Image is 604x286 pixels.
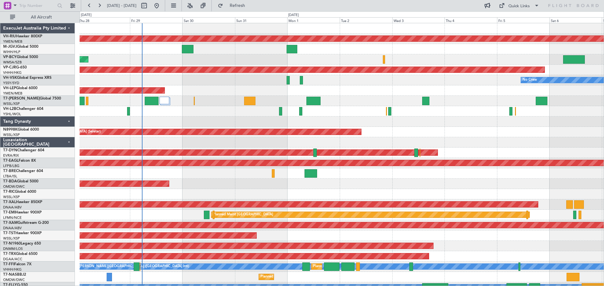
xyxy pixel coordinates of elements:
[497,17,550,23] div: Fri 5
[3,257,22,262] a: DGAA/ACC
[508,3,530,9] div: Quick Links
[7,12,68,22] button: All Aircraft
[3,190,15,194] span: T7-RIC
[3,164,20,168] a: LFPB/LBG
[3,242,21,246] span: T7-N1960
[3,231,42,235] a: T7-TSTHawker 900XP
[224,3,251,8] span: Refresh
[182,17,235,23] div: Sat 30
[3,112,21,116] a: YSHL/WOL
[3,97,40,100] span: T7-[PERSON_NAME]
[3,159,19,163] span: T7-EAGL
[3,180,38,183] a: T7-BDAGlobal 5000
[3,148,44,152] a: T7-DYNChallenger 604
[392,17,445,23] div: Wed 3
[3,231,15,235] span: T7-TST
[3,200,16,204] span: T7-XAL
[3,221,18,225] span: T7-XAM
[340,17,392,23] div: Tue 2
[3,246,23,251] a: DNMM/LOS
[288,13,299,18] div: [DATE]
[3,159,36,163] a: T7-EAGLFalcon 8X
[3,221,49,225] a: T7-XAMGulfstream G-200
[3,242,41,246] a: T7-N1960Legacy 650
[3,278,25,282] a: OMDW/DWC
[3,153,19,158] a: EVRA/RIX
[3,35,16,38] span: VH-RIU
[3,55,17,59] span: VP-BCY
[16,15,66,19] span: All Aircraft
[3,39,22,44] a: YMEN/MEB
[3,76,52,80] a: VH-VSKGlobal Express XRS
[19,1,55,10] input: Trip Number
[3,267,22,272] a: VHHH/HKG
[3,107,16,111] span: VH-L2B
[3,70,22,75] a: VHHH/HKG
[3,262,31,266] a: T7-FFIFalcon 7X
[3,211,15,214] span: T7-EMI
[3,174,17,179] a: LTBA/ISL
[3,273,26,277] a: T7-NASBBJ2
[78,17,130,23] div: Thu 28
[81,13,92,18] div: [DATE]
[3,200,42,204] a: T7-XALHawker 850XP
[3,262,14,266] span: T7-FFI
[3,205,22,210] a: DNAA/ABV
[313,262,418,271] div: Planned Maint [GEOGRAPHIC_DATA] ([GEOGRAPHIC_DATA] Intl)
[3,97,61,100] a: T7-[PERSON_NAME]Global 7500
[287,17,340,23] div: Mon 1
[260,272,331,282] div: Planned Maint Abuja ([PERSON_NAME] Intl)
[235,17,288,23] div: Sun 31
[3,252,37,256] a: T7-TRXGlobal 6500
[3,86,37,90] a: VH-LEPGlobal 6000
[3,45,17,49] span: M-JGVJ
[3,132,20,137] a: WSSL/XSP
[3,180,17,183] span: T7-BDA
[3,107,43,111] a: VH-L2BChallenger 604
[3,226,22,230] a: DNAA/ABV
[130,17,182,23] div: Fri 29
[3,86,16,90] span: VH-LEP
[3,252,16,256] span: T7-TRX
[3,195,20,199] a: WSSL/XSP
[3,45,38,49] a: M-JGVJGlobal 5000
[3,190,36,194] a: T7-RICGlobal 6000
[550,17,602,23] div: Sat 6
[3,128,18,132] span: N8998K
[3,76,17,80] span: VH-VSK
[213,210,273,219] div: Planned Maint [GEOGRAPHIC_DATA]
[3,66,16,69] span: VP-CJR
[107,3,137,8] span: [DATE] - [DATE]
[3,169,43,173] a: T7-BREChallenger 604
[3,184,25,189] a: OMDW/DWC
[3,148,17,152] span: T7-DYN
[445,17,497,23] div: Thu 4
[3,66,27,69] a: VP-CJRG-650
[3,81,19,85] a: YSSY/SYD
[3,169,16,173] span: T7-BRE
[3,55,38,59] a: VP-BCYGlobal 5000
[3,128,39,132] a: N8998KGlobal 6000
[496,1,542,11] button: Quick Links
[3,236,20,241] a: WSSL/XSP
[3,273,17,277] span: T7-NAS
[3,91,22,96] a: YMEN/MEB
[3,101,20,106] a: WSSL/XSP
[215,1,253,11] button: Refresh
[3,50,20,54] a: WIHH/HLP
[3,60,22,65] a: WMSA/SZB
[3,211,42,214] a: T7-EMIHawker 900XP
[523,75,537,85] div: No Crew
[3,215,22,220] a: LFMN/NCE
[3,35,42,38] a: VH-RIUHawker 800XP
